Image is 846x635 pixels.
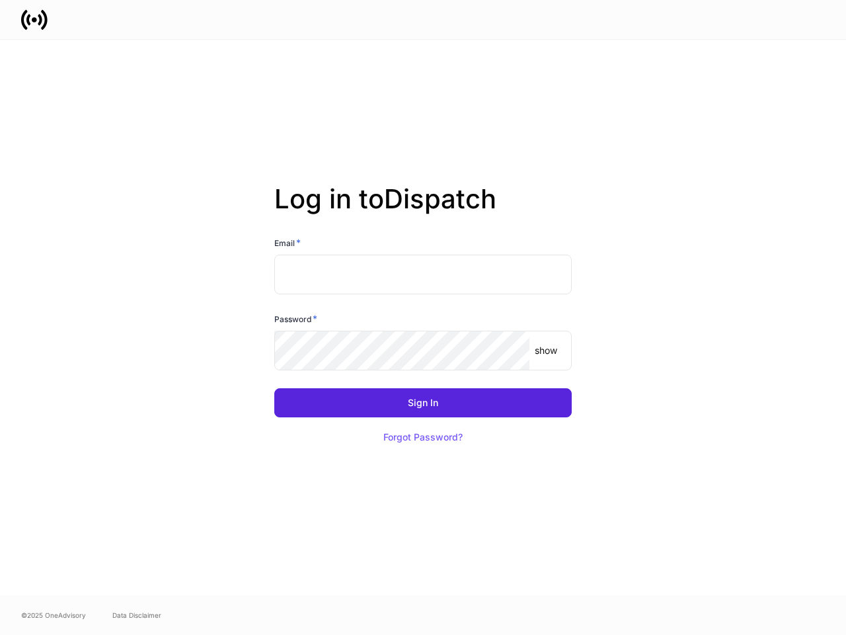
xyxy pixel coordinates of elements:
[383,433,463,442] div: Forgot Password?
[21,610,86,620] span: © 2025 OneAdvisory
[408,398,438,407] div: Sign In
[274,183,572,236] h2: Log in to Dispatch
[274,388,572,417] button: Sign In
[274,236,301,249] h6: Email
[112,610,161,620] a: Data Disclaimer
[367,423,479,452] button: Forgot Password?
[535,344,557,357] p: show
[274,312,317,325] h6: Password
